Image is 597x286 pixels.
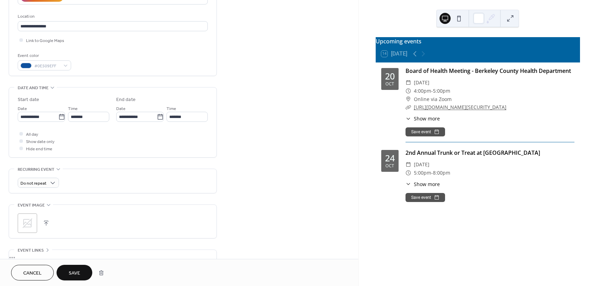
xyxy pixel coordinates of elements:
div: ​ [406,78,411,87]
span: - [431,169,433,177]
span: Recurring event [18,166,54,173]
div: ​ [406,180,411,188]
span: Event image [18,202,45,209]
span: Online via Zoom [414,95,452,103]
span: Time [68,105,78,112]
span: Save [69,270,80,277]
div: ​ [406,103,411,111]
div: ​ [406,95,411,103]
button: ​Show more [406,180,440,188]
div: Upcoming events [376,37,580,45]
span: Cancel [23,270,42,277]
span: Show more [414,115,440,122]
span: Time [167,105,176,112]
div: End date [116,96,136,103]
span: 8:00pm [433,169,450,177]
div: 2nd Annual Trunk or Treat at [GEOGRAPHIC_DATA] [406,149,574,157]
span: All day [26,131,38,138]
button: Save event [406,127,445,136]
div: Event color [18,52,70,59]
div: ​ [406,115,411,122]
span: Date [116,105,126,112]
span: - [431,87,433,95]
span: Do not repeat [20,179,46,187]
a: [URL][DOMAIN_NAME][SECURITY_DATA] [414,104,506,110]
button: Save [57,265,92,280]
span: 5:00pm [433,87,450,95]
span: Date [18,105,27,112]
span: Link to Google Maps [26,37,64,44]
span: [DATE] [414,78,429,87]
div: ​ [406,87,411,95]
div: 24 [385,154,395,162]
div: Oct [385,164,394,168]
div: Start date [18,96,39,103]
button: Save event [406,193,445,202]
span: [DATE] [414,160,429,169]
div: Oct [385,82,394,86]
span: Event links [18,247,44,254]
div: 20 [385,72,395,81]
span: 4:00pm [414,87,431,95]
span: Show more [414,180,440,188]
span: Show date only [26,138,54,145]
a: Board of Health Meeting - Berkeley County Health Department [406,67,571,75]
button: ​Show more [406,115,440,122]
div: ; [18,213,37,233]
span: Hide end time [26,145,52,153]
div: ​ [406,169,411,177]
span: #0E509EFF [34,62,60,70]
span: Date and time [18,84,49,92]
div: ••• [9,250,216,264]
button: Cancel [11,265,54,280]
div: Location [18,13,206,20]
span: 5:00pm [414,169,431,177]
div: ​ [406,160,411,169]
